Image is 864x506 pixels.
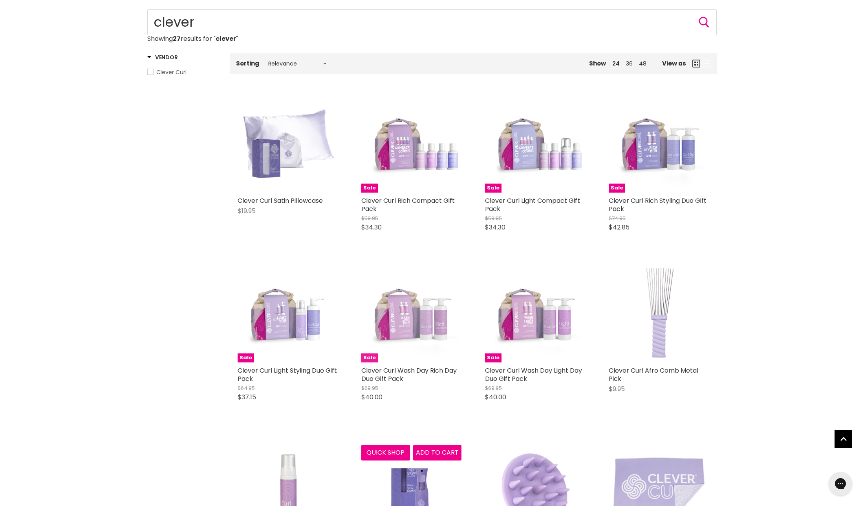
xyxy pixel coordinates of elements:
span: $40.00 [485,393,506,402]
a: 48 [639,60,646,67]
strong: 27 [173,34,181,43]
h3: Vendor [147,53,178,61]
span: $40.00 [361,393,383,402]
span: View as [662,60,686,67]
a: Clever Curl Rich Compact Gift Pack [361,196,455,213]
span: $37.15 [238,393,256,402]
a: Clever Curl Satin Pillowcase [238,196,323,205]
iframe: Gorgias live chat messenger [825,469,856,498]
img: Clever Curl Rich Styling Duo Gift Pack [609,93,709,193]
span: Sale [238,353,254,362]
button: Add to cart [413,445,462,460]
a: Clever Curl Afro Comb Metal Pick [609,366,698,383]
span: $69.95 [361,384,378,392]
button: Search [698,16,710,29]
p: Showing results for " " [147,35,717,42]
img: Clever Curl Wash Day Rich Day Duo Gift Pack [361,262,461,362]
img: Clever Curl Wash Day Light Day Duo Gift Pack [485,262,585,362]
strong: clever [216,34,236,43]
img: Clever Curl Satin Pillowcase [238,93,338,193]
span: Add to cart [416,448,459,457]
img: Clever Curl Light Compact Gift Pack [485,93,585,193]
span: Clever Curl [156,68,187,76]
a: Clever Curl Wash Day Light Day Duo Gift PackSale [485,262,585,362]
a: 36 [626,60,633,67]
a: Clever Curl Rich Compact Gift PackSale [361,93,461,193]
span: $42.85 [609,223,630,232]
label: Sorting [236,60,259,67]
a: Clever Curl Light Compact Gift Pack [485,196,580,213]
a: Clever Curl Wash Day Rich Day Duo Gift PackSale [361,262,461,362]
a: Clever Curl Wash Day Rich Day Duo Gift Pack [361,366,457,383]
span: $59.95 [485,215,502,222]
span: Sale [361,184,378,193]
input: Search [147,9,717,35]
span: $34.30 [485,223,505,232]
a: 24 [612,60,620,67]
a: Clever Curl Rich Styling Duo Gift PackSale [609,93,709,193]
span: $74.95 [609,215,626,222]
span: $34.30 [361,223,382,232]
a: Clever Curl Wash Day Light Day Duo Gift Pack [485,366,582,383]
span: Sale [485,184,502,193]
span: Sale [609,184,625,193]
button: Quick shop [361,445,410,460]
span: Sale [361,353,378,362]
a: Clever Curl Light Compact Gift PackSale [485,93,585,193]
form: Product [147,9,717,35]
span: Sale [485,353,502,362]
span: $69.95 [485,384,502,392]
img: Clever Curl Afro Comb Metal Pick [609,262,709,362]
span: $59.95 [361,215,378,222]
span: $64.95 [238,384,255,392]
a: Clever Curl [147,68,220,76]
span: $9.95 [609,384,625,393]
span: Show [589,59,606,67]
a: Clever Curl Light Styling Duo Gift PackSale [238,262,338,362]
img: Clever Curl Rich Compact Gift Pack [361,93,461,193]
span: $19.95 [238,206,256,215]
a: Clever Curl Light Styling Duo Gift Pack [238,366,337,383]
img: Clever Curl Light Styling Duo Gift Pack [238,262,338,362]
a: Clever Curl Rich Styling Duo Gift Pack [609,196,707,213]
